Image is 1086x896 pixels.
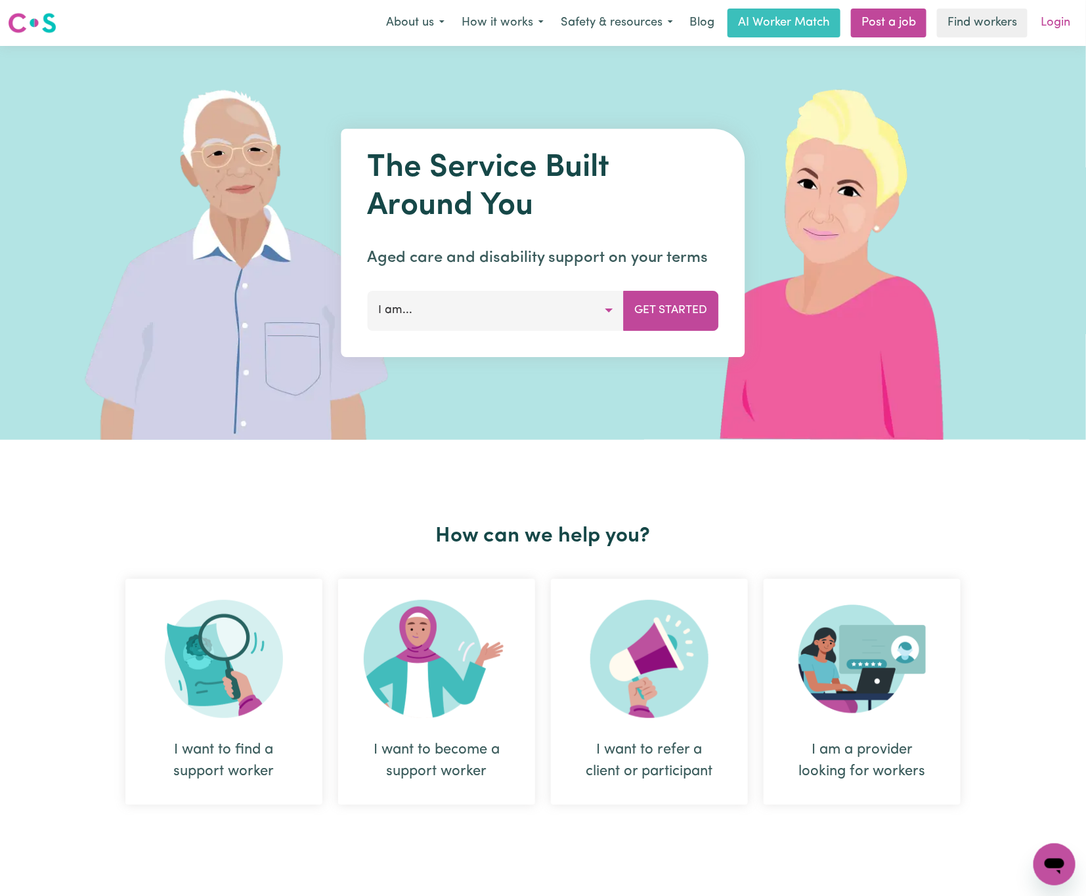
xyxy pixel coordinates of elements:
div: I am a provider looking for workers [764,579,961,805]
a: Blog [682,9,722,37]
a: Find workers [937,9,1028,37]
h1: The Service Built Around You [368,150,719,225]
div: I am a provider looking for workers [795,739,929,782]
a: AI Worker Match [728,9,840,37]
button: Safety & resources [552,9,682,37]
p: Aged care and disability support on your terms [368,246,719,270]
div: I want to become a support worker [338,579,535,805]
img: Search [165,600,283,718]
iframe: Button to launch messaging window [1033,843,1075,885]
button: I am... [368,291,624,330]
button: Get Started [624,291,719,330]
img: Become Worker [364,600,510,718]
div: I want to refer a client or participant [582,739,716,782]
div: I want to refer a client or participant [551,579,748,805]
div: I want to become a support worker [370,739,504,782]
img: Provider [798,600,926,718]
div: I want to find a support worker [157,739,291,782]
a: Post a job [851,9,926,37]
img: Refer [590,600,708,718]
a: Careseekers logo [8,8,56,38]
a: Login [1033,9,1078,37]
img: Careseekers logo [8,11,56,35]
div: I want to find a support worker [125,579,322,805]
button: How it works [453,9,552,37]
h2: How can we help you? [118,524,968,549]
button: About us [378,9,453,37]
